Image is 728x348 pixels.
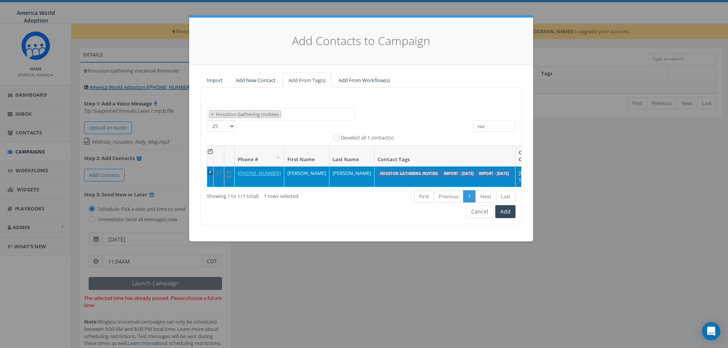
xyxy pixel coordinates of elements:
[477,170,511,177] label: Import - [DATE]
[332,73,396,88] a: Add From Workflow(s)
[463,190,476,203] a: 1
[441,170,476,177] label: Import - [DATE]
[414,190,434,203] a: First
[434,190,464,203] a: Previous
[329,166,375,187] td: [PERSON_NAME]
[284,146,329,166] th: First Name
[282,73,332,88] a: Add From Tag(s)
[235,146,284,166] th: Phone #: activate to sort column ascending
[496,190,516,203] a: Last
[209,111,215,118] button: Remove item
[284,166,329,187] td: [PERSON_NAME]
[209,110,281,118] li: Houston Gathering Invitees
[211,111,214,118] span: ×
[329,146,375,166] th: Last Name
[207,189,329,200] div: Showing 1 to 1 (1 total)
[473,120,516,132] input: Type to search
[378,170,440,177] label: Houston Gathering Invitees
[230,73,282,88] a: Add New Contact
[516,166,549,187] td: [DATE] 10:13 AM
[201,73,229,88] a: Import
[466,205,493,218] button: Cancel
[702,322,720,340] div: Open Intercom Messenger
[264,193,298,199] span: 1 rows selected
[516,146,549,166] th: Created On: activate to sort column ascending
[375,146,516,166] th: Contact Tags
[341,134,394,142] label: Deselect all 1 contact(s)
[215,111,281,118] span: Houston Gathering Invitees
[475,190,496,203] a: Next
[495,205,516,218] button: Add
[283,111,287,118] textarea: Search
[201,33,522,49] h4: Add Contacts to Campaign
[238,170,281,176] a: [PHONE_NUMBER]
